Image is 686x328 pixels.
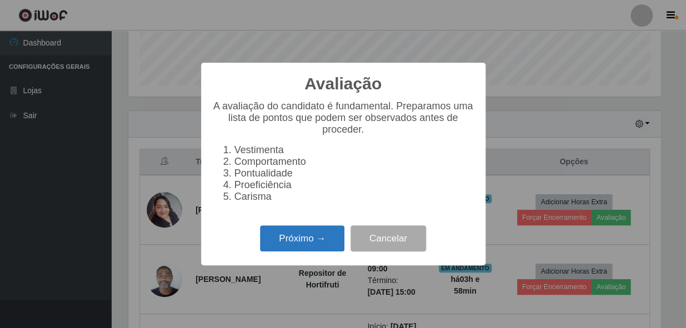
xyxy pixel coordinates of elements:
h2: Avaliação [304,74,382,94]
li: Vestimenta [234,144,474,156]
li: Proeficiência [234,179,474,191]
li: Carisma [234,191,474,203]
li: Pontualidade [234,168,474,179]
button: Próximo → [260,225,344,251]
p: A avaliação do candidato é fundamental. Preparamos uma lista de pontos que podem ser observados a... [212,100,474,135]
button: Cancelar [350,225,426,251]
li: Comportamento [234,156,474,168]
